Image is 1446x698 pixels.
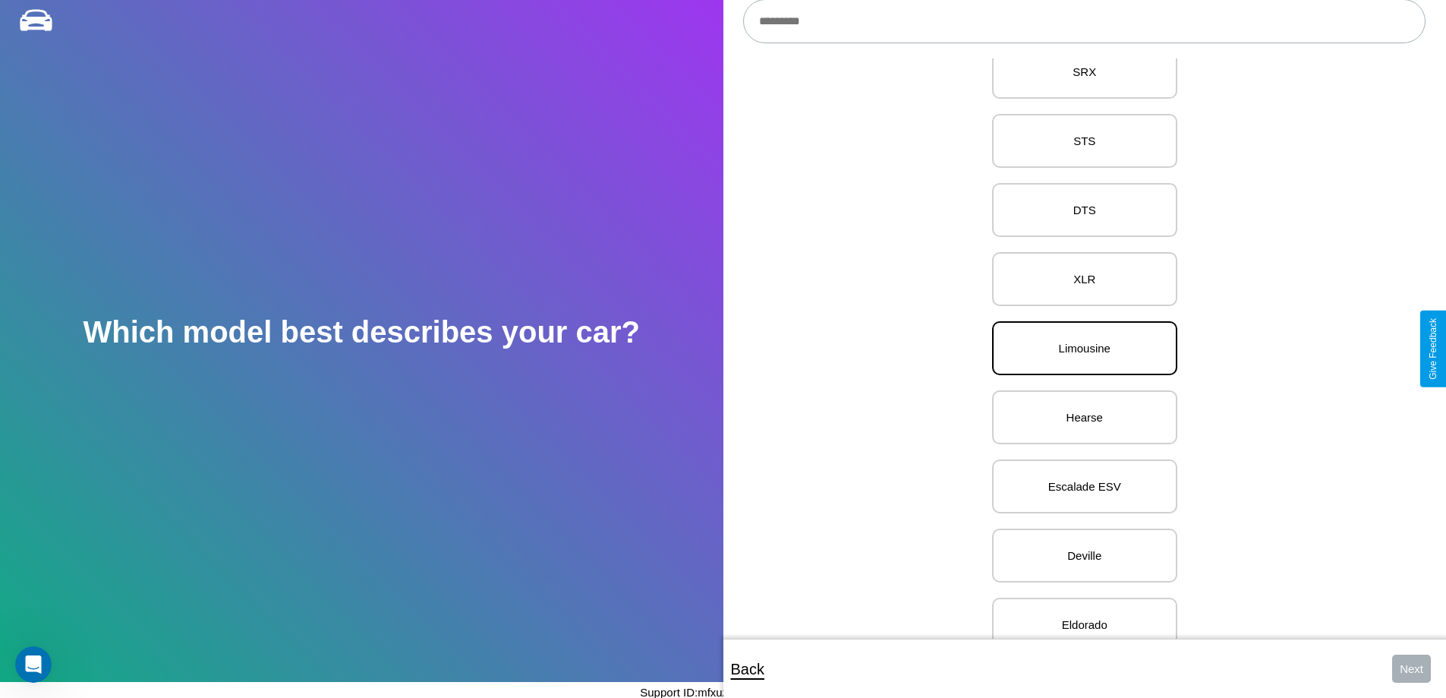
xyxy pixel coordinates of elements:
[1009,62,1161,82] p: SRX
[731,655,764,683] p: Back
[1009,269,1161,289] p: XLR
[1009,614,1161,635] p: Eldorado
[83,315,640,349] h2: Which model best describes your car?
[1009,545,1161,566] p: Deville
[1009,338,1161,358] p: Limousine
[1428,318,1438,380] div: Give Feedback
[1009,407,1161,428] p: Hearse
[1392,655,1431,683] button: Next
[1009,476,1161,497] p: Escalade ESV
[15,646,52,683] iframe: Intercom live chat
[1009,131,1161,151] p: STS
[1009,200,1161,220] p: DTS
